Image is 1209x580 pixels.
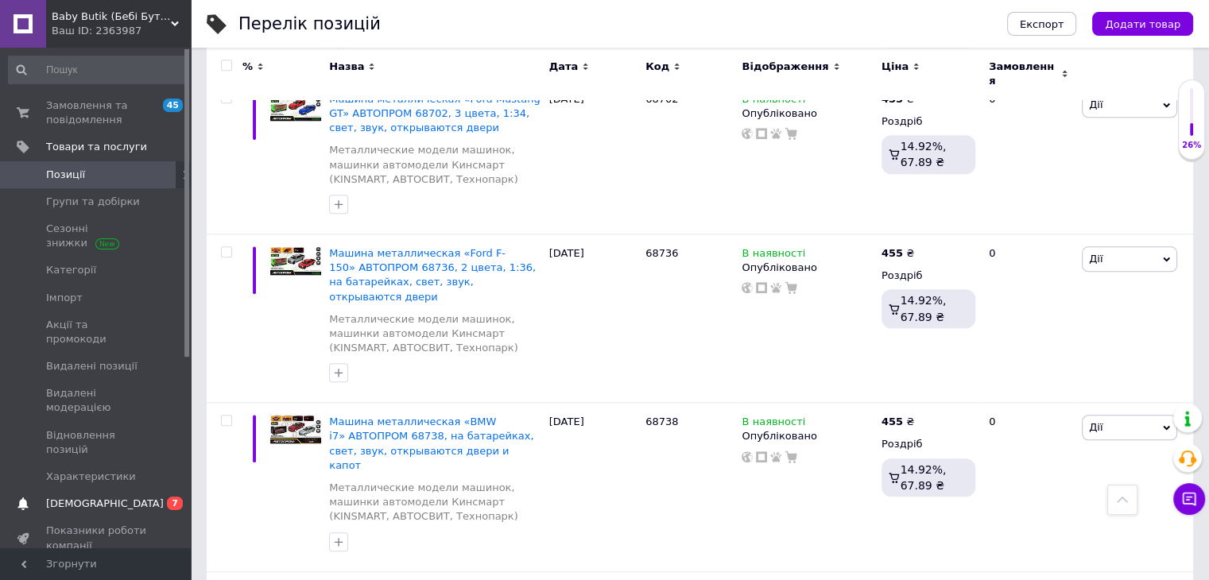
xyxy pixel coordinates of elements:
span: В наявності [742,416,805,432]
span: 7 [167,497,183,510]
span: Категорії [46,263,96,277]
span: В наявності [742,93,805,110]
span: Відображення [742,60,828,74]
button: Експорт [1007,12,1077,36]
img: Машина металлическая «BMW i7» АВТОПРОМ 68738, на батарейках, свет, звук, открываются двери и капот [270,415,321,443]
div: 0 [979,79,1078,234]
span: Дата [549,60,579,74]
a: Металлические модели машинок, машинки автомодели Кинсмарт (KINSMART, АВТОСВИТ, Технопарк) [329,312,541,356]
div: ₴ [882,246,914,261]
div: Опубліковано [742,429,873,443]
span: Експорт [1020,18,1064,30]
span: Додати товар [1105,18,1180,30]
div: 0 [979,403,1078,571]
span: Видалені модерацією [46,386,147,415]
img: Машина металлическая «Ford F-150» АВТОПРОМ 68736, 2 цвета, 1:36, на батарейках, свет, звук, откры... [270,246,321,275]
span: Характеристики [46,470,136,484]
img: Машина металлическая «Ford Mustang GT» АВТОПРОМ 68702, 3 цвета, 1:34, свет, звук, открываются двери [270,92,321,121]
b: 455 [882,247,903,259]
a: Машина металлическая «BMW i7» АВТОПРОМ 68738, на батарейках, свет, звук, открываются двери и капот [329,416,533,471]
span: Ціна [882,60,909,74]
b: 455 [882,416,903,427]
a: Машина металлическая «Ford F-150» АВТОПРОМ 68736, 2 цвета, 1:36, на батарейках, свет, звук, откры... [329,247,536,303]
div: 26% [1179,140,1204,151]
span: В наявності [742,247,805,264]
span: 14.92%, 67.89 ₴ [901,463,947,492]
div: ₴ [882,415,914,429]
span: Дії [1089,99,1102,110]
div: Опубліковано [742,261,873,275]
span: Назва [329,60,364,74]
span: Дії [1089,421,1102,433]
span: Baby Butik (Бебі Бутік) [52,10,171,24]
span: Замовлення [989,60,1057,88]
div: [DATE] [545,79,641,234]
div: 0 [979,234,1078,402]
div: [DATE] [545,403,641,571]
div: [DATE] [545,234,641,402]
span: Групи та добірки [46,195,140,209]
div: Роздріб [882,437,975,451]
a: Машина металлическая «Ford Mustang GT» АВТОПРОМ 68702, 3 цвета, 1:34, свет, звук, открываются двери [329,93,540,133]
div: Перелік позицій [238,16,381,33]
span: Код [645,60,669,74]
span: % [242,60,253,74]
div: Роздріб [882,269,975,283]
span: 68702 [645,93,678,105]
span: Замовлення та повідомлення [46,99,147,127]
span: 68738 [645,416,678,427]
span: Позиції [46,168,85,182]
span: Дії [1089,253,1102,265]
span: 14.92%, 67.89 ₴ [901,140,947,168]
span: Видалені позиції [46,359,138,373]
span: Імпорт [46,291,83,305]
span: Відновлення позицій [46,428,147,457]
a: Металлические модели машинок, машинки автомодели Кинсмарт (KINSMART, АВТОСВИТ, Технопарк) [329,481,541,524]
span: Товари та послуги [46,140,147,154]
span: 68736 [645,247,678,259]
span: 45 [163,99,183,112]
button: Чат з покупцем [1173,483,1205,515]
span: Показники роботи компанії [46,524,147,552]
a: Металлические модели машинок, машинки автомодели Кинсмарт (KINSMART, АВТОСВИТ, Технопарк) [329,143,541,187]
div: Опубліковано [742,106,873,121]
span: Сезонні знижки [46,222,147,250]
span: Акції та промокоди [46,318,147,346]
input: Пошук [8,56,188,84]
span: 14.92%, 67.89 ₴ [901,294,947,323]
div: Ваш ID: 2363987 [52,24,191,38]
div: Роздріб [882,114,975,129]
b: 455 [882,93,903,105]
span: [DEMOGRAPHIC_DATA] [46,497,164,511]
button: Додати товар [1092,12,1193,36]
